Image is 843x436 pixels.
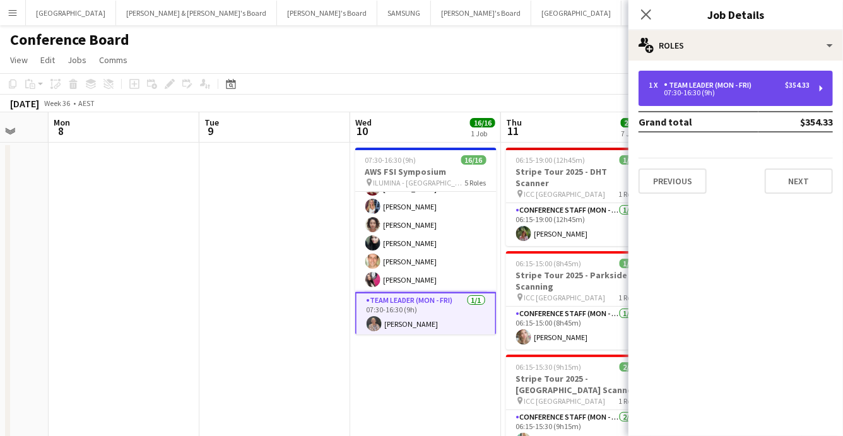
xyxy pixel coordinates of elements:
span: 07:30-16:30 (9h) [365,155,416,165]
app-job-card: 07:30-16:30 (9h)16/16AWS FSI Symposium ILUMINA - [GEOGRAPHIC_DATA]5 Roles[PERSON_NAME][PERSON_NAM... [355,148,497,334]
span: 2/2 [620,362,637,372]
h3: Job Details [628,6,843,23]
span: ICC [GEOGRAPHIC_DATA] [524,396,606,406]
span: 1/1 [620,259,637,268]
button: [PERSON_NAME]'s Board [431,1,531,25]
span: 10 [353,124,372,138]
span: 06:15-19:00 (12h45m) [516,155,586,165]
span: Mon [54,117,70,128]
button: Previous [639,168,707,194]
app-card-role: Conference Staff (Mon - Fri)1/106:15-15:00 (8h45m)[PERSON_NAME] [506,307,647,350]
div: 7 Jobs [622,129,646,138]
span: 1 Role [619,396,637,406]
span: ICC [GEOGRAPHIC_DATA] [524,189,606,199]
div: $354.33 [785,81,810,90]
div: 1 x [649,81,664,90]
span: 06:15-15:30 (9h15m) [516,362,582,372]
div: AEST [78,98,95,108]
span: Week 36 [42,98,73,108]
div: [DATE] [10,97,39,110]
a: View [5,52,33,68]
div: Roles [628,30,843,61]
h3: Stripe Tour 2025 - DHT Scanner [506,166,647,189]
div: 1 Job [471,129,495,138]
app-card-role: [PERSON_NAME][PERSON_NAME][PERSON_NAME][PERSON_NAME][PERSON_NAME][PERSON_NAME][PERSON_NAME][PERSO... [355,121,497,292]
h3: Stripe Tour 2025 - [GEOGRAPHIC_DATA] Scanner [506,373,647,396]
span: ILUMINA - [GEOGRAPHIC_DATA] [374,178,465,187]
span: Comms [99,54,127,66]
h3: AWS FSI Symposium [355,166,497,177]
span: Thu [506,117,522,128]
a: Edit [35,52,60,68]
a: Jobs [62,52,91,68]
button: [GEOGRAPHIC_DATA] [531,1,622,25]
button: [PERSON_NAME] & [PERSON_NAME]'s Board [116,1,277,25]
app-card-role: Conference Staff (Mon - Fri)1/106:15-19:00 (12h45m)[PERSON_NAME] [506,203,647,246]
app-job-card: 06:15-15:00 (8h45m)1/1Stripe Tour 2025 - Parkside 2 Scanning ICC [GEOGRAPHIC_DATA]1 RoleConferenc... [506,251,647,350]
h3: Stripe Tour 2025 - Parkside 2 Scanning [506,269,647,292]
button: [PERSON_NAME]'s Board [277,1,377,25]
span: View [10,54,28,66]
div: 07:30-16:30 (9h) [649,90,810,96]
span: 25/25 [621,118,646,127]
span: 1/1 [620,155,637,165]
span: Tue [204,117,219,128]
span: 1 Role [619,189,637,199]
span: 8 [52,124,70,138]
app-card-role: Team Leader (Mon - Fri)1/107:30-16:30 (9h)[PERSON_NAME] [355,292,497,338]
a: Comms [94,52,133,68]
td: Grand total [639,112,758,132]
span: 11 [504,124,522,138]
h1: Conference Board [10,30,129,49]
button: [GEOGRAPHIC_DATA] [26,1,116,25]
button: [PERSON_NAME]'s Board [622,1,722,25]
td: $354.33 [758,112,833,132]
span: 16/16 [461,155,486,165]
button: Next [765,168,833,194]
div: Team Leader (Mon - Fri) [664,81,757,90]
span: 5 Roles [465,178,486,187]
span: 16/16 [470,118,495,127]
span: ICC [GEOGRAPHIC_DATA] [524,293,606,302]
span: Edit [40,54,55,66]
span: 1 Role [619,293,637,302]
span: 9 [203,124,219,138]
app-job-card: 06:15-19:00 (12h45m)1/1Stripe Tour 2025 - DHT Scanner ICC [GEOGRAPHIC_DATA]1 RoleConference Staff... [506,148,647,246]
span: Jobs [68,54,86,66]
button: SAMSUNG [377,1,431,25]
span: 06:15-15:00 (8h45m) [516,259,582,268]
span: Wed [355,117,372,128]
